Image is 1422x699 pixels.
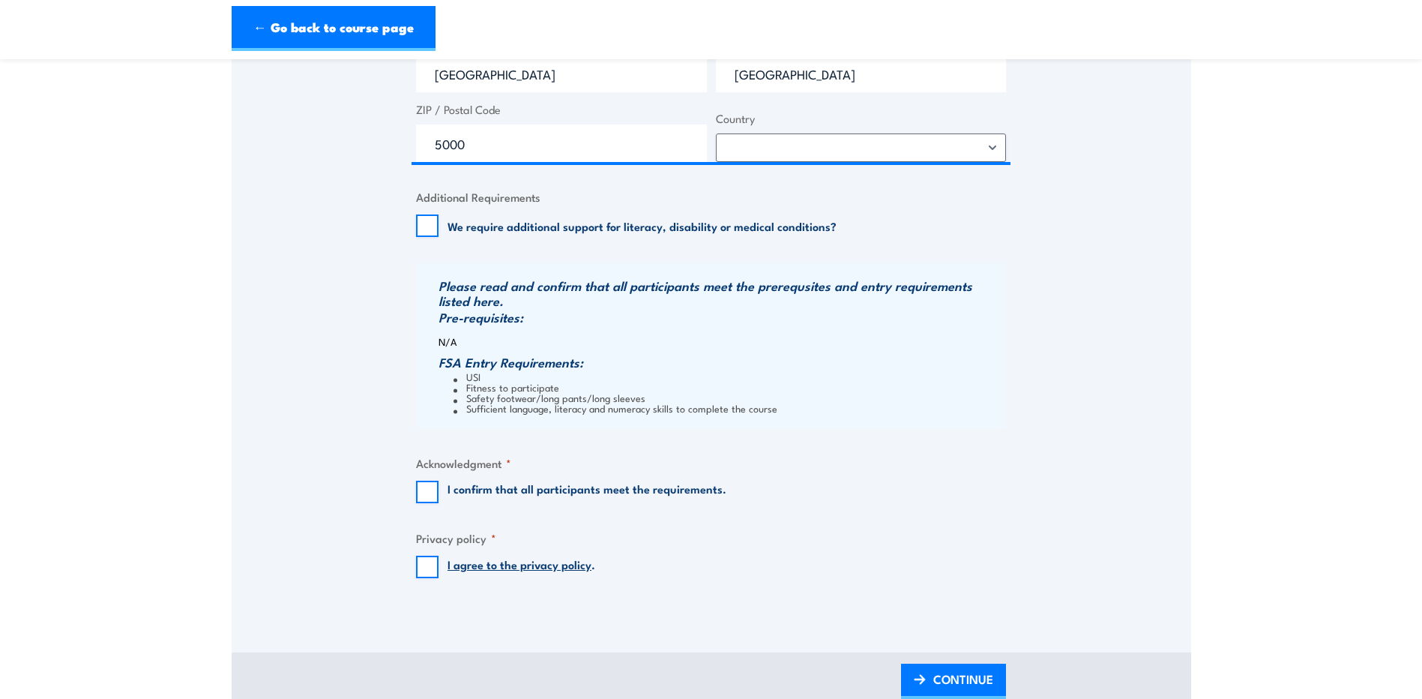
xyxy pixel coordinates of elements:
[448,218,837,233] label: We require additional support for literacy, disability or medical conditions?
[416,101,707,118] label: ZIP / Postal Code
[448,481,726,503] label: I confirm that all participants meet the requirements.
[933,659,993,699] span: CONTINUE
[416,188,540,205] legend: Additional Requirements
[439,310,1002,325] h3: Pre-requisites:
[439,278,1002,308] h3: Please read and confirm that all participants meet the prerequsites and entry requirements listed...
[454,382,1002,392] li: Fitness to participate
[232,6,436,51] a: ← Go back to course page
[439,336,1002,347] p: N/A
[901,664,1006,699] a: CONTINUE
[448,556,591,572] a: I agree to the privacy policy
[454,403,1002,413] li: Sufficient language, literacy and numeracy skills to complete the course
[454,392,1002,403] li: Safety footwear/long pants/long sleeves
[454,371,1002,382] li: USI
[716,110,1007,127] label: Country
[416,529,496,547] legend: Privacy policy
[439,355,1002,370] h3: FSA Entry Requirements:
[448,556,595,578] label: .
[416,454,511,472] legend: Acknowledgment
